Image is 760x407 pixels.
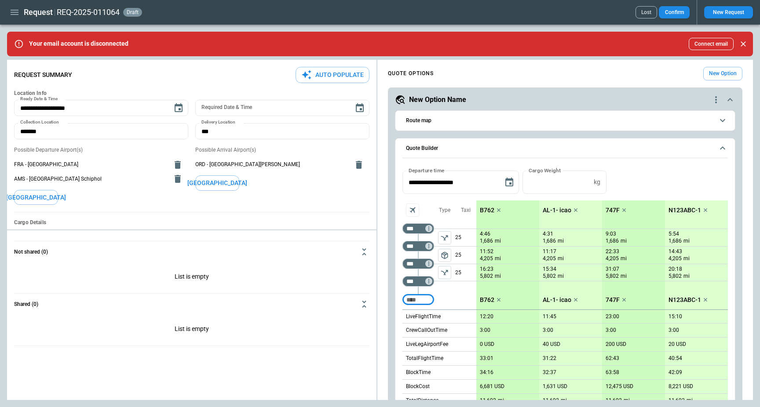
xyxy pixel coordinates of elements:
p: mi [495,255,501,262]
button: [GEOGRAPHIC_DATA] [14,190,58,205]
p: 25 [455,247,476,264]
span: Type of sector [438,266,451,279]
h4: QUOTE OPTIONS [388,72,434,76]
p: 1,686 [480,237,493,245]
p: 200 USD [606,341,626,348]
p: 15:10 [669,313,682,320]
p: kg [594,178,600,186]
label: Ready Date & Time [20,96,58,102]
button: Quote Builder [402,138,728,159]
p: 5,802 [669,273,682,280]
p: mi [624,397,630,404]
p: mi [558,237,564,245]
p: 25 [455,264,476,281]
span: FRA - [GEOGRAPHIC_DATA] [14,161,167,168]
p: LiveLegAirportFee [406,341,448,348]
p: N123ABC-1 [669,296,701,304]
p: mi [621,273,627,280]
p: AL-1- icao [543,296,571,304]
p: 1,631 USD [543,383,567,390]
p: 1,686 [606,237,619,245]
p: mi [621,237,627,245]
p: Taxi [461,207,471,214]
p: 25 [455,229,476,246]
label: Departure time [409,167,445,174]
p: mi [561,397,567,404]
p: 11:17 [543,248,556,255]
p: 9:03 [606,231,616,237]
div: Too short [402,241,434,251]
p: 3:00 [669,327,679,334]
p: N123ABC-1 [669,207,701,214]
button: delete [350,156,368,174]
p: 1,686 [669,237,682,245]
div: Not shared (0) [14,315,369,345]
h6: Route map [406,118,431,124]
p: 747F [606,207,620,214]
span: Type of sector [438,231,451,244]
p: mi [495,237,501,245]
button: New Option Namequote-option-actions [395,94,735,105]
p: 4:46 [480,231,490,237]
button: Connect email [689,38,734,50]
button: Shared (0) [14,294,369,315]
p: 32:37 [543,369,556,376]
p: mi [687,397,693,404]
span: ORD - [GEOGRAPHIC_DATA][PERSON_NAME] [195,161,348,168]
p: TotalDistance [406,397,438,404]
button: Not shared (0) [14,241,369,262]
p: 11,692 [480,397,496,404]
button: New Request [704,6,753,18]
div: quote-option-actions [711,94,721,105]
p: TotalFlightTime [406,355,443,362]
h6: Location Info [14,90,369,97]
p: B762 [480,296,494,304]
p: 747F [606,296,620,304]
button: [GEOGRAPHIC_DATA] [195,175,239,191]
p: 4,205 [669,255,682,262]
label: Collection Location [20,119,59,126]
div: Too short [402,258,434,269]
div: Too short [402,223,434,234]
button: delete [169,170,186,188]
p: 5,802 [543,273,556,280]
span: package_2 [440,251,449,260]
p: 34:16 [480,369,493,376]
button: Choose date, selected date is Sep 1, 2025 [170,99,187,117]
p: LiveFlightTime [406,313,441,320]
p: 31:07 [606,266,619,273]
p: 20 USD [669,341,686,348]
div: Too short [402,294,434,305]
p: 3:00 [543,327,553,334]
button: New Option [703,67,742,80]
p: 14:43 [669,248,682,255]
p: mi [683,255,690,262]
button: Confirm [659,6,690,18]
p: List is empty [14,315,369,345]
p: 22:33 [606,248,619,255]
button: left aligned [438,231,451,244]
p: mi [558,255,564,262]
h6: Not shared (0) [14,249,48,255]
p: 5,802 [480,273,493,280]
p: 31:22 [543,355,556,362]
p: 11,692 [669,397,685,404]
p: B762 [480,207,494,214]
h2: REQ-2025-011064 [57,7,120,18]
p: 12:20 [480,313,493,320]
p: 1,686 [543,237,556,245]
p: mi [495,273,501,280]
p: mi [683,273,690,280]
p: 62:43 [606,355,619,362]
button: Choose date [351,99,369,117]
p: 11:52 [480,248,493,255]
p: 5:54 [669,231,679,237]
p: Request Summary [14,71,72,79]
h6: Cargo Details [14,219,369,226]
p: mi [683,237,690,245]
span: Type of sector [438,249,451,262]
p: BlockCost [406,383,430,390]
p: 15:34 [543,266,556,273]
span: AMS - [GEOGRAPHIC_DATA] Schiphol [14,175,167,183]
p: 40:54 [669,355,682,362]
